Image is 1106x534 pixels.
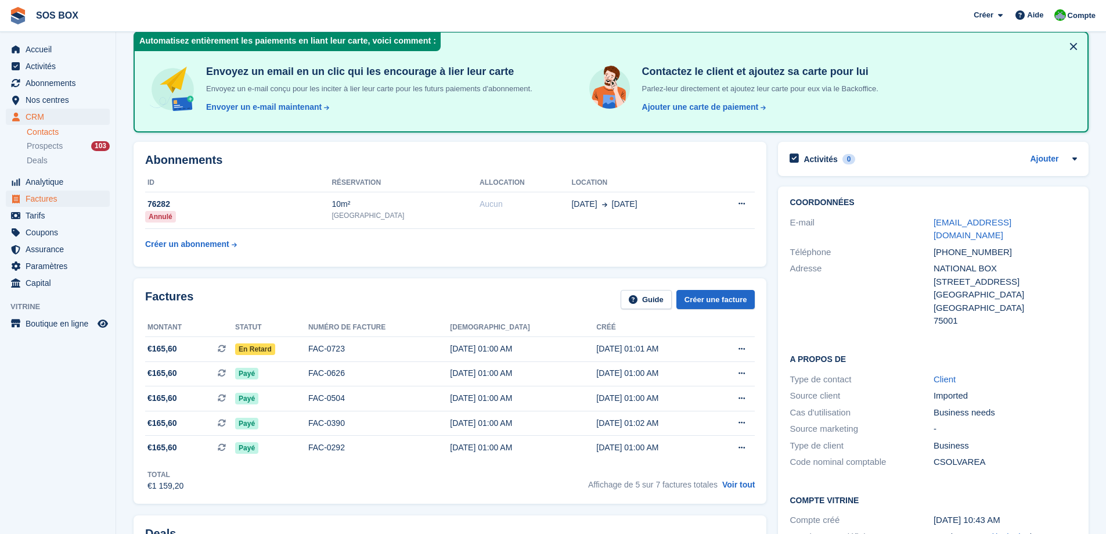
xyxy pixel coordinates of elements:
div: 75001 [934,314,1077,328]
div: 10m² [332,198,480,210]
th: Réservation [332,174,480,192]
span: En retard [235,343,275,355]
div: FAC-0504 [308,392,450,404]
span: Nos centres [26,92,95,108]
a: Voir tout [722,480,755,489]
span: €165,60 [147,367,177,379]
span: [DATE] [571,198,597,210]
h2: Compte vitrine [790,494,1077,506]
span: Deals [27,155,48,166]
span: Payé [235,442,258,454]
div: Créer un abonnement [145,238,229,250]
span: €165,60 [147,343,177,355]
span: Activités [26,58,95,74]
div: 103 [91,141,110,151]
a: menu [6,191,110,207]
img: stora-icon-8386f47178a22dfd0bd8f6a31ec36ba5ce8667c1dd55bd0f319d3a0aa187defe.svg [9,7,27,24]
a: menu [6,207,110,224]
span: €165,60 [147,442,177,454]
span: Payé [235,368,258,379]
a: menu [6,75,110,91]
th: ID [145,174,332,192]
th: Allocation [480,174,571,192]
img: send-email-b5881ef4c8f827a638e46e229e590028c7e36e3a6c99d2365469aff88783de13.svg [149,65,197,113]
span: Capital [26,275,95,291]
div: [GEOGRAPHIC_DATA] [332,210,480,221]
a: Ajouter [1030,153,1058,166]
span: Factures [26,191,95,207]
a: menu [6,92,110,108]
h4: Contactez le client et ajoutez sa carte pour lui [637,65,878,78]
div: Envoyer un e-mail maintenant [206,101,322,113]
span: Affichage de 5 sur 7 factures totales [588,480,718,489]
div: Business [934,439,1077,453]
a: menu [6,58,110,74]
div: Source marketing [790,422,933,436]
div: Code nominal comptable [790,456,933,469]
span: CRM [26,109,95,125]
div: [DATE] 01:00 AM [596,392,710,404]
div: FAC-0723 [308,343,450,355]
div: Cas d'utilisation [790,406,933,420]
div: 0 [842,154,856,164]
a: menu [6,258,110,274]
div: [DATE] 10:43 AM [934,514,1077,527]
span: €165,60 [147,417,177,429]
div: - [934,422,1077,436]
p: Parlez-leur directement et ajoutez leur carte pour eux via le Backoffice. [637,83,878,95]
th: Créé [596,318,710,337]
a: Guide [621,290,672,309]
a: menu [6,316,110,332]
h2: Factures [145,290,193,309]
span: Vitrine [10,301,116,313]
div: Type de contact [790,373,933,386]
div: FAC-0626 [308,367,450,379]
div: [DATE] 01:00 AM [450,392,596,404]
a: [EMAIL_ADDRESS][DOMAIN_NAME] [934,217,1011,241]
a: Client [934,374,956,384]
a: Créer un abonnement [145,234,237,255]
h4: Envoyez un email en un clic qui les encourage à lier leur carte [201,65,532,78]
div: [DATE] 01:00 AM [450,442,596,454]
div: Aucun [480,198,571,210]
div: [DATE] 01:02 AM [596,417,710,429]
div: [STREET_ADDRESS] [934,275,1077,289]
div: Total [147,470,183,480]
div: [DATE] 01:01 AM [596,343,710,355]
th: Location [571,174,705,192]
span: Aide [1027,9,1043,21]
a: menu [6,174,110,190]
div: [DATE] 01:00 AM [450,417,596,429]
div: Business needs [934,406,1077,420]
div: [DATE] 01:00 AM [450,343,596,355]
div: Automatisez entièrement les paiements en liant leur carte, voici comment : [135,33,441,51]
div: 76282 [145,198,332,210]
h2: Coordonnées [790,198,1077,207]
span: Tarifs [26,207,95,224]
th: Statut [235,318,308,337]
p: Envoyez un e-mail conçu pour les inciter à lier leur carte pour les futurs paiements d'abonnement. [201,83,532,95]
h2: Activités [804,154,837,164]
span: Accueil [26,41,95,58]
div: Adresse [790,262,933,328]
div: NATIONAL BOX [934,262,1077,275]
a: Créer une facture [676,290,755,309]
div: [DATE] 01:00 AM [450,367,596,379]
div: Type de client [790,439,933,453]
div: Imported [934,389,1077,403]
span: [DATE] [612,198,637,210]
div: [DATE] 01:00 AM [596,367,710,379]
img: get-in-touch-e3e95b6451f4e49772a6039d3abdde126589d6f45a760754adfa51be33bf0f70.svg [586,65,633,112]
span: Analytique [26,174,95,190]
a: menu [6,275,110,291]
span: Compte [1068,10,1096,21]
a: Deals [27,155,110,167]
a: Contacts [27,127,110,138]
div: [PHONE_NUMBER] [934,246,1077,259]
div: [GEOGRAPHIC_DATA] [934,302,1077,315]
div: Téléphone [790,246,933,259]
th: [DEMOGRAPHIC_DATA] [450,318,596,337]
div: Source client [790,389,933,403]
h2: A propos de [790,353,1077,364]
div: E-mail [790,216,933,242]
